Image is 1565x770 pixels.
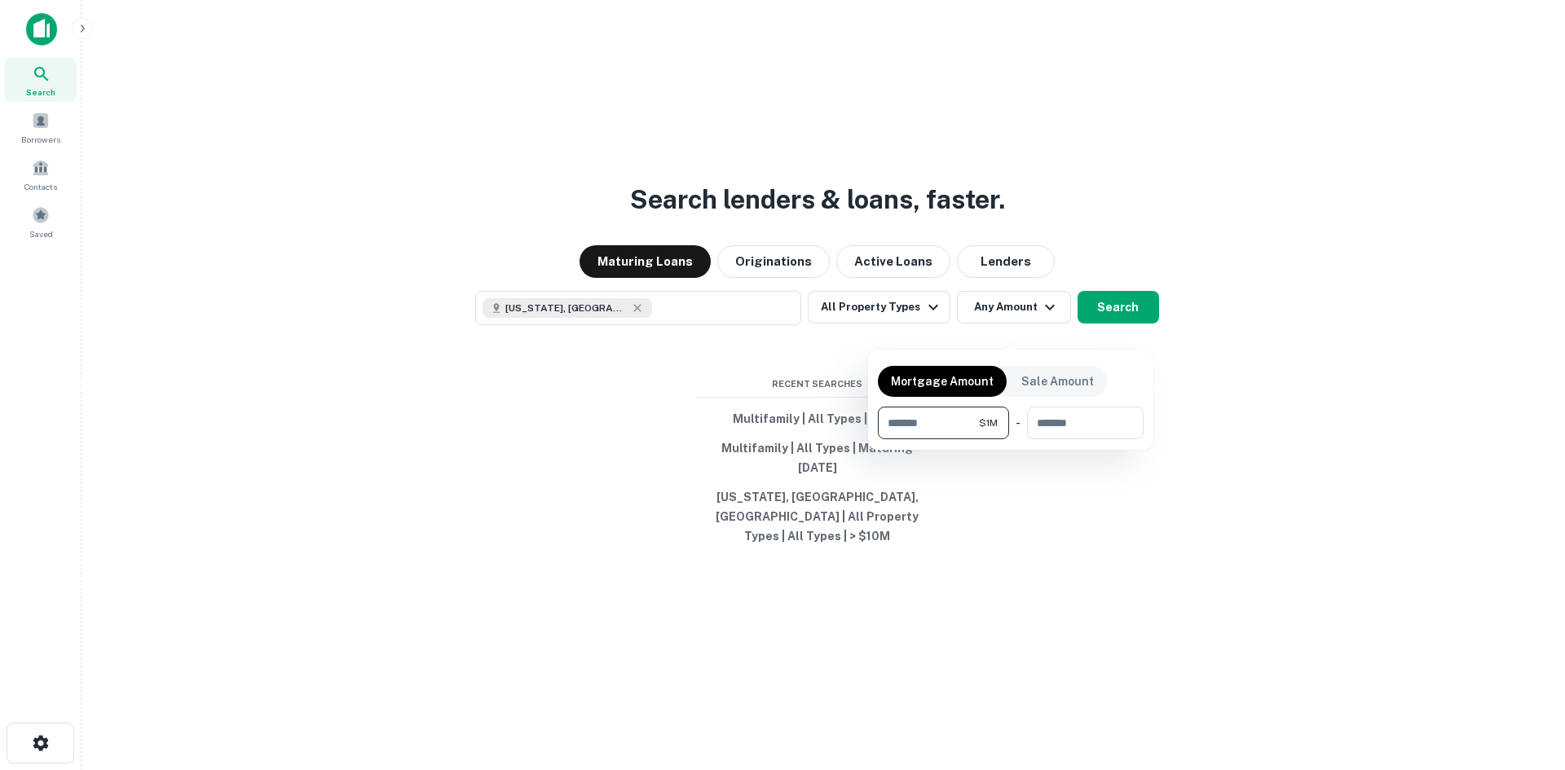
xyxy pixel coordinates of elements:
[1483,640,1565,718] iframe: Chat Widget
[1016,407,1021,439] div: -
[979,416,998,430] span: $1M
[891,372,994,390] p: Mortgage Amount
[1021,372,1094,390] p: Sale Amount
